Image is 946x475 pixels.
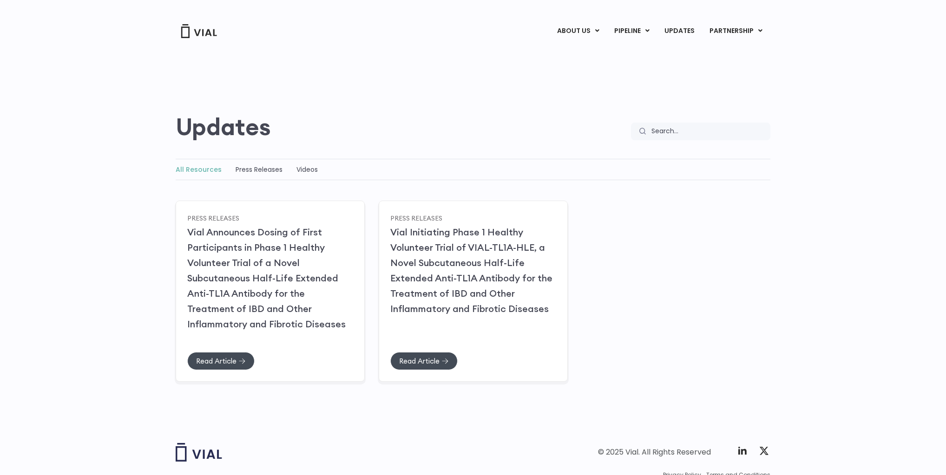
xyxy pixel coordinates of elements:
[598,447,711,457] div: © 2025 Vial. All Rights Reserved
[236,165,282,174] a: Press Releases
[187,352,255,370] a: Read Article
[390,226,552,314] a: Vial Initiating Phase 1 Healthy Volunteer Trial of VIAL-TL1A-HLE, a Novel Subcutaneous Half-Life ...
[399,358,440,364] span: Read Article
[176,443,222,462] img: Vial logo wih "Vial" spelled out
[176,113,271,140] h2: Updates
[187,214,239,222] a: Press Releases
[702,23,770,39] a: PARTNERSHIPMenu Toggle
[180,24,217,38] img: Vial Logo
[390,214,442,222] a: Press Releases
[645,123,770,140] input: Search...
[657,23,702,39] a: UPDATES
[296,165,318,174] a: Videos
[607,23,657,39] a: PIPELINEMenu Toggle
[176,165,222,174] a: All Resources
[187,226,346,330] a: Vial Announces Dosing of First Participants in Phase 1 Healthy Volunteer Trial of a Novel Subcuta...
[196,358,236,364] span: Read Article
[390,352,458,370] a: Read Article
[550,23,606,39] a: ABOUT USMenu Toggle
